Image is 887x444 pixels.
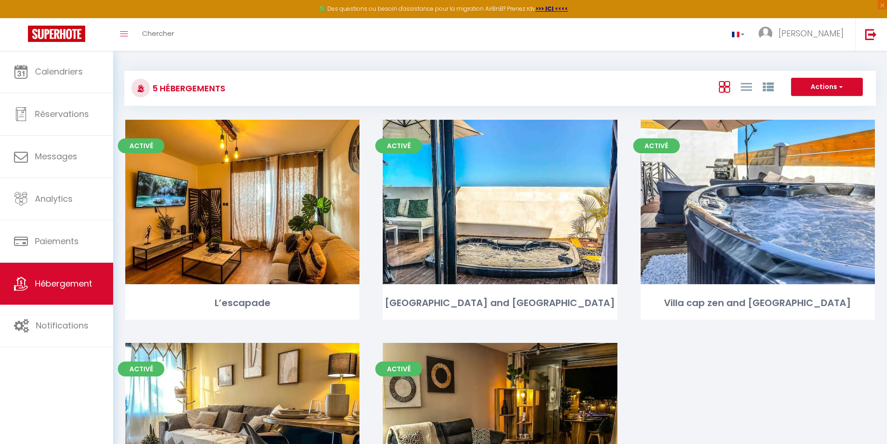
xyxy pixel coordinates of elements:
[383,296,617,310] div: [GEOGRAPHIC_DATA] and [GEOGRAPHIC_DATA]
[791,78,863,96] button: Actions
[118,138,164,153] span: Activé
[763,79,774,94] a: Vue par Groupe
[35,278,92,289] span: Hébergement
[535,5,568,13] a: >>> ICI <<<<
[752,18,855,51] a: ... [PERSON_NAME]
[35,108,89,120] span: Réservations
[375,138,422,153] span: Activé
[36,320,88,331] span: Notifications
[35,66,83,77] span: Calendriers
[35,193,73,205] span: Analytics
[142,28,174,38] span: Chercher
[125,296,359,310] div: L’escapade
[865,28,877,40] img: logout
[35,235,79,247] span: Paiements
[35,150,77,162] span: Messages
[641,296,875,310] div: Villa cap zen and [GEOGRAPHIC_DATA]
[135,18,181,51] a: Chercher
[758,27,772,41] img: ...
[633,138,680,153] span: Activé
[150,78,225,99] h3: 5 Hébergements
[741,79,752,94] a: Vue en Liste
[779,27,844,39] span: [PERSON_NAME]
[118,362,164,376] span: Activé
[719,79,730,94] a: Vue en Box
[375,362,422,376] span: Activé
[28,26,85,42] img: Super Booking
